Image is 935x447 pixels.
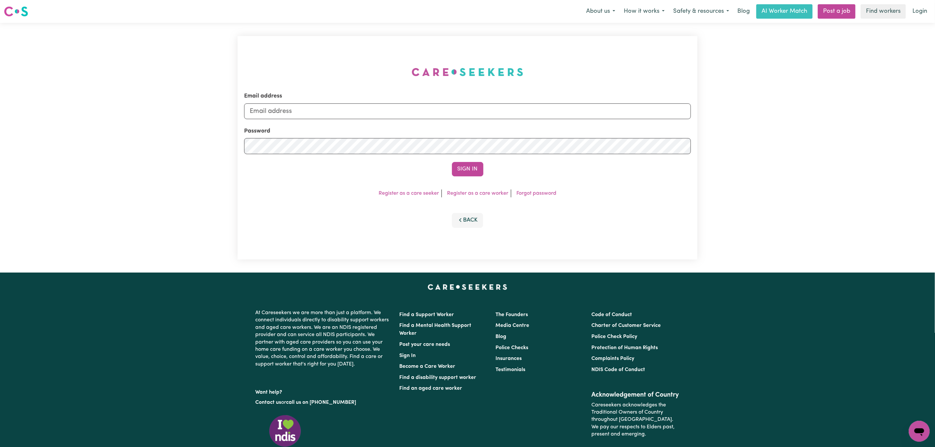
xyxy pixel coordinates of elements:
a: Charter of Customer Service [591,323,661,328]
a: Post a job [818,4,855,19]
a: Sign In [400,353,416,358]
a: Police Check Policy [591,334,637,339]
button: How it works [620,5,669,18]
a: Testimonials [495,367,525,372]
a: Blog [495,334,506,339]
a: Register as a care worker [447,191,508,196]
a: call us on [PHONE_NUMBER] [286,400,356,405]
button: About us [582,5,620,18]
a: Register as a care seeker [379,191,439,196]
a: Find a disability support worker [400,375,476,380]
a: Police Checks [495,345,528,350]
a: Post your care needs [400,342,450,347]
button: Safety & resources [669,5,733,18]
a: Find an aged care worker [400,386,462,391]
p: or [256,396,392,409]
a: Blog [733,4,754,19]
a: Media Centre [495,323,529,328]
h2: Acknowledgement of Country [591,391,679,399]
a: Complaints Policy [591,356,634,361]
a: Contact us [256,400,281,405]
input: Email address [244,103,691,119]
button: Back [452,213,483,227]
a: Careseekers home page [428,284,507,290]
a: Insurances [495,356,522,361]
a: AI Worker Match [756,4,813,19]
p: Want help? [256,386,392,396]
img: Careseekers logo [4,6,28,17]
a: The Founders [495,312,528,317]
p: Careseekers acknowledges the Traditional Owners of Country throughout [GEOGRAPHIC_DATA]. We pay o... [591,399,679,441]
a: Login [908,4,931,19]
label: Email address [244,92,282,100]
iframe: Button to launch messaging window, conversation in progress [909,421,930,442]
a: Find a Mental Health Support Worker [400,323,472,336]
button: Sign In [452,162,483,176]
a: NDIS Code of Conduct [591,367,645,372]
a: Code of Conduct [591,312,632,317]
a: Protection of Human Rights [591,345,658,350]
a: Find a Support Worker [400,312,454,317]
a: Become a Care Worker [400,364,456,369]
a: Forgot password [516,191,556,196]
a: Careseekers logo [4,4,28,19]
p: At Careseekers we are more than just a platform. We connect individuals directly to disability su... [256,307,392,370]
a: Find workers [861,4,906,19]
label: Password [244,127,270,135]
